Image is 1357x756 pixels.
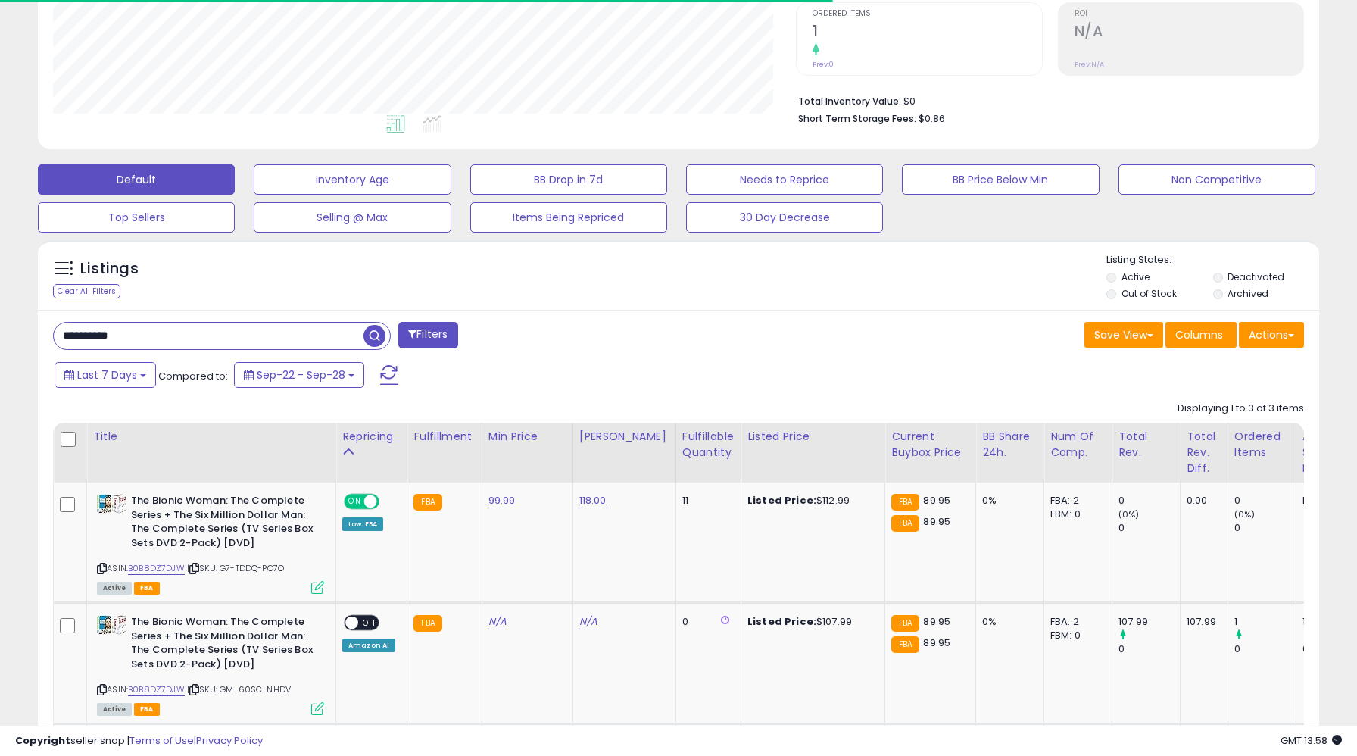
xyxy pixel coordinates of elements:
b: Listed Price: [747,614,816,629]
small: (0%) [1234,508,1256,520]
span: FBA [134,582,160,595]
p: Listing States: [1106,253,1319,267]
div: Fulfillable Quantity [682,429,735,461]
div: FBM: 0 [1050,508,1100,521]
div: Repricing [342,429,401,445]
span: Last 7 Days [77,367,137,383]
small: FBA [413,615,441,632]
div: 1 [1234,615,1296,629]
div: FBA: 2 [1050,494,1100,508]
button: Actions [1239,322,1304,348]
div: 0.00 [1187,494,1216,508]
small: FBA [413,494,441,511]
div: seller snap | | [15,734,263,748]
div: Num of Comp. [1050,429,1106,461]
h2: N/A [1075,23,1303,43]
small: Prev: N/A [1075,60,1104,69]
b: Listed Price: [747,493,816,508]
button: Top Sellers [38,202,235,233]
div: [PERSON_NAME] [579,429,669,445]
span: ON [345,495,364,508]
span: 2025-10-7 13:58 GMT [1281,733,1342,748]
img: 51lSVkWUmfL._SL40_.jpg [97,494,127,514]
button: Items Being Repriced [470,202,667,233]
small: Prev: 0 [813,60,834,69]
a: N/A [579,614,597,629]
b: The Bionic Woman: The Complete Series + The Six Million Dollar Man: The Complete Series (TV Serie... [131,615,315,675]
button: Last 7 Days [55,362,156,388]
button: Columns [1165,322,1237,348]
div: 0 [1118,494,1180,508]
a: 118.00 [579,493,607,508]
span: Ordered Items [813,10,1041,18]
h2: 1 [813,23,1041,43]
button: 30 Day Decrease [686,202,883,233]
div: Min Price [488,429,566,445]
label: Deactivated [1228,270,1284,283]
div: 0 [1118,642,1180,656]
div: Current Buybox Price [891,429,969,461]
div: Listed Price [747,429,878,445]
span: Sep-22 - Sep-28 [257,367,345,383]
button: Needs to Reprice [686,164,883,195]
div: ASIN: [97,494,324,592]
small: FBA [891,494,919,511]
div: 0 [1118,521,1180,535]
div: FBM: 0 [1050,629,1100,642]
span: 89.95 [923,493,950,508]
span: All listings currently available for purchase on Amazon [97,582,132,595]
div: 0 [1234,494,1296,508]
div: Clear All Filters [53,284,120,298]
div: N/A [1302,494,1352,508]
a: N/A [488,614,507,629]
div: Ordered Items [1234,429,1290,461]
span: $0.86 [919,111,945,126]
small: FBA [891,515,919,532]
span: | SKU: G7-TDDQ-PC7O [187,562,284,574]
li: $0 [798,91,1293,109]
div: 0 [1234,642,1296,656]
small: FBA [891,615,919,632]
button: BB Price Below Min [902,164,1099,195]
button: Default [38,164,235,195]
span: OFF [358,617,382,629]
div: Title [93,429,329,445]
div: $112.99 [747,494,873,508]
small: FBA [891,636,919,653]
div: Low. FBA [342,517,383,531]
a: B0B8DZ7DJW [128,683,185,696]
b: Total Inventory Value: [798,95,901,108]
label: Active [1121,270,1150,283]
label: Out of Stock [1121,287,1177,300]
div: Amazon AI [342,639,395,652]
strong: Copyright [15,733,70,748]
span: FBA [134,703,160,716]
span: | SKU: GM-60SC-NHDV [187,683,291,695]
span: ROI [1075,10,1303,18]
div: 0 [682,615,729,629]
span: Columns [1175,327,1223,342]
div: BB Share 24h. [982,429,1037,461]
label: Archived [1228,287,1268,300]
div: Displaying 1 to 3 of 3 items [1178,401,1304,416]
span: 89.95 [923,514,950,529]
div: 107.99 [1118,615,1180,629]
button: Inventory Age [254,164,451,195]
div: 107.99 [1187,615,1216,629]
div: Total Rev. [1118,429,1174,461]
button: Non Competitive [1118,164,1315,195]
div: Total Rev. Diff. [1187,429,1221,476]
div: Fulfillment [413,429,475,445]
span: All listings currently available for purchase on Amazon [97,703,132,716]
span: 89.95 [923,636,950,650]
button: Filters [398,322,457,348]
span: 89.95 [923,614,950,629]
a: B0B8DZ7DJW [128,562,185,575]
img: 51lSVkWUmfL._SL40_.jpg [97,615,127,635]
div: $107.99 [747,615,873,629]
div: FBA: 2 [1050,615,1100,629]
button: Sep-22 - Sep-28 [234,362,364,388]
span: Compared to: [158,369,228,383]
small: (0%) [1118,508,1140,520]
a: Privacy Policy [196,733,263,748]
